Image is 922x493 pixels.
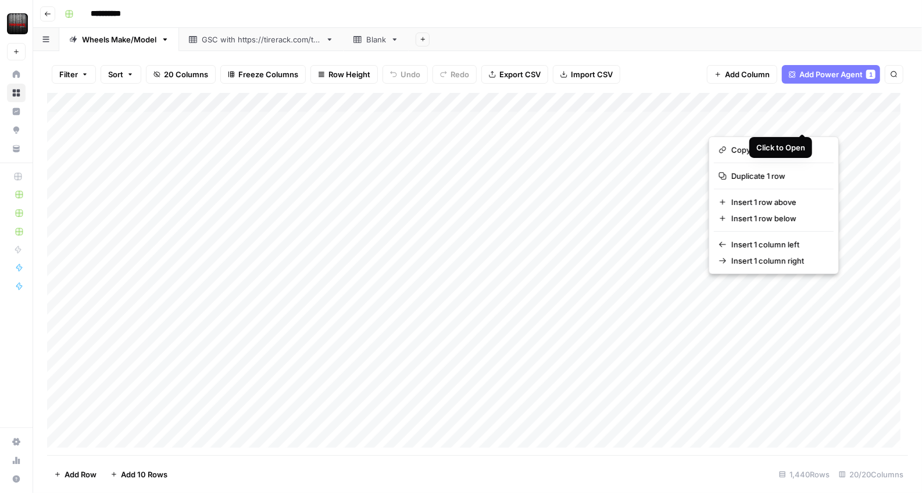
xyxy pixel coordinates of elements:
[366,34,386,45] div: Blank
[725,69,770,80] span: Add Column
[731,144,824,156] span: Copy link to cell
[799,69,863,80] span: Add Power Agent
[383,65,428,84] button: Undo
[782,65,880,84] button: Add Power Agent1
[7,9,26,38] button: Workspace: Tire Rack
[103,465,174,484] button: Add 10 Rows
[7,433,26,451] a: Settings
[866,70,875,79] div: 1
[499,69,541,80] span: Export CSV
[7,121,26,139] a: Opportunities
[774,465,834,484] div: 1,440 Rows
[101,65,141,84] button: Sort
[310,65,378,84] button: Row Height
[756,142,805,153] div: Click to Open
[7,102,26,121] a: Insights
[121,469,167,480] span: Add 10 Rows
[179,28,344,51] a: GSC with [URL][DOMAIN_NAME]
[7,13,28,34] img: Tire Rack Logo
[238,69,298,80] span: Freeze Columns
[52,65,96,84] button: Filter
[220,65,306,84] button: Freeze Columns
[7,84,26,102] a: Browse
[7,139,26,158] a: Your Data
[731,170,824,182] span: Duplicate 1 row
[202,34,321,45] div: GSC with [URL][DOMAIN_NAME]
[59,28,179,51] a: Wheels Make/Model
[731,255,824,267] span: Insert 1 column right
[481,65,548,84] button: Export CSV
[433,65,477,84] button: Redo
[146,65,216,84] button: 20 Columns
[731,196,824,208] span: Insert 1 row above
[108,69,123,80] span: Sort
[344,28,409,51] a: Blank
[328,69,370,80] span: Row Height
[571,69,613,80] span: Import CSV
[59,69,78,80] span: Filter
[7,470,26,488] button: Help + Support
[401,69,420,80] span: Undo
[553,65,620,84] button: Import CSV
[451,69,469,80] span: Redo
[47,465,103,484] button: Add Row
[164,69,208,80] span: 20 Columns
[82,34,156,45] div: Wheels Make/Model
[731,213,824,224] span: Insert 1 row below
[707,65,777,84] button: Add Column
[7,65,26,84] a: Home
[731,239,824,250] span: Insert 1 column left
[65,469,97,480] span: Add Row
[869,70,873,79] span: 1
[7,451,26,470] a: Usage
[834,465,908,484] div: 20/20 Columns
